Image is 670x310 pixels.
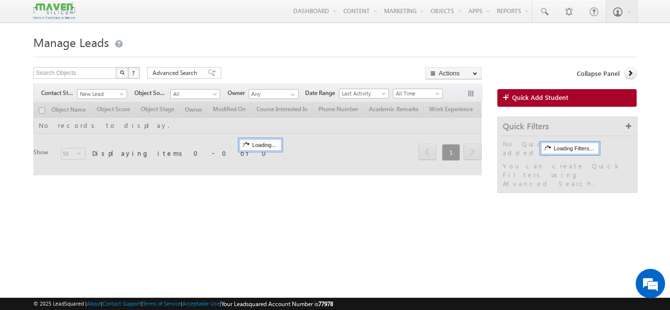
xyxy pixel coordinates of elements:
img: Search [120,70,125,75]
div: Loading Filters... [541,143,599,154]
span: ? [132,69,136,77]
span: All [171,90,217,98]
span: Date Range [305,89,339,97]
span: Object Source [134,89,170,97]
span: © 2025 LeadSquared | | | | | [33,299,333,309]
span: New Lead [77,90,124,98]
a: New Lead [77,89,127,99]
a: Quick Add Student [497,89,637,107]
span: Your Leadsquared Account Number is [221,300,333,308]
span: Contact Stage [41,89,77,97]
a: About [87,300,101,307]
span: Collapse Panel [577,69,619,78]
span: All Time [393,89,440,98]
a: All [170,89,220,99]
a: Acceptable Use [182,300,220,307]
a: Terms of Service [143,300,181,307]
span: Owner [228,89,249,97]
button: Actions [425,67,482,79]
button: ? [128,67,140,79]
span: 77978 [318,300,333,308]
div: Loading... [239,139,281,151]
img: Custom Logo [33,2,75,20]
span: Last Activity [339,89,386,98]
span: Manage Leads [33,34,109,50]
input: Type to Search [249,89,299,99]
span: Quick Add Student [512,93,568,102]
a: Contact Support [103,300,141,307]
span: Advanced Search [153,69,200,77]
a: Last Activity [339,89,389,98]
a: All Time [393,89,443,98]
a: Show All Items [285,90,298,99]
